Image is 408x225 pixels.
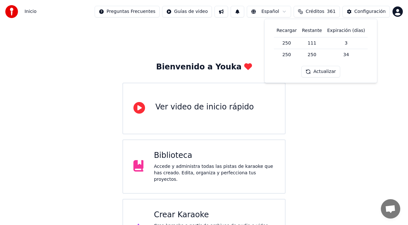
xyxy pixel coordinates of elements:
div: Accede y administra todas las pistas de karaoke que has creado. Edita, organiza y perfecciona tus... [154,163,275,183]
div: Configuración [354,8,386,15]
td: 250 [299,49,325,61]
span: Inicio [25,8,37,15]
td: 3 [325,37,368,49]
button: Guías de video [162,6,212,17]
button: Preguntas Frecuentes [95,6,160,17]
button: Créditos361 [294,6,340,17]
div: Crear Karaoke [154,210,275,220]
button: Actualizar [301,66,340,77]
span: 361 [327,8,336,15]
th: Restante [299,24,325,37]
th: Recargar [274,24,299,37]
img: youka [5,5,18,18]
td: 250 [274,49,299,61]
td: 111 [299,37,325,49]
div: Chat abierto [381,199,400,219]
div: Biblioteca [154,150,275,161]
td: 250 [274,37,299,49]
button: Configuración [342,6,390,17]
td: 34 [325,49,368,61]
th: Expiración (días) [325,24,368,37]
nav: breadcrumb [25,8,37,15]
span: Créditos [306,8,324,15]
div: Ver video de inicio rápido [155,102,254,112]
div: Bienvenido a Youka [156,62,252,72]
